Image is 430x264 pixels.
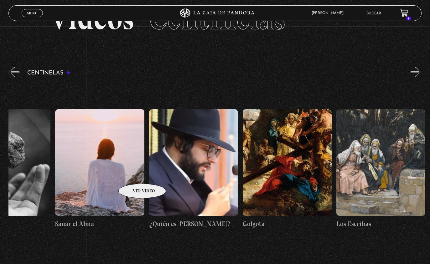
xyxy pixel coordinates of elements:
[55,82,144,256] a: Sanar el Alma
[149,1,285,37] span: Centinelas
[27,11,37,15] span: Menu
[149,82,238,256] a: ¿Quién es [PERSON_NAME]?
[243,219,332,229] h4: Golgota
[27,70,70,76] h3: Centinelas
[25,17,39,21] span: Cerrar
[400,9,408,17] a: 1
[406,17,411,20] span: 1
[336,82,425,256] a: Los Escribas
[50,4,380,34] h2: Videos
[366,12,381,15] a: Buscar
[8,67,19,78] button: Previous
[55,219,144,229] h4: Sanar el Alma
[411,67,422,78] button: Next
[336,219,425,229] h4: Los Escribas
[149,219,238,229] h4: ¿Quién es [PERSON_NAME]?
[243,82,332,256] a: Golgota
[308,11,350,15] span: [PERSON_NAME]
